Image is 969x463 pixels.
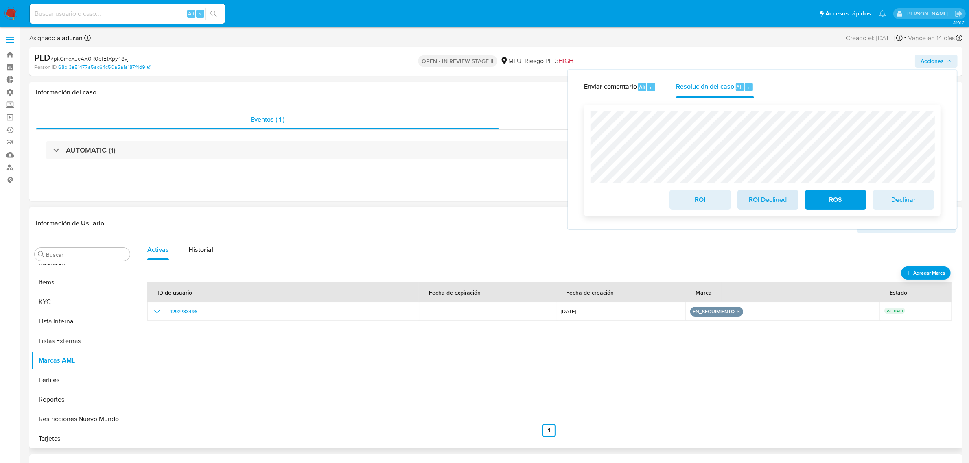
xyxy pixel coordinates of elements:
[31,273,133,292] button: Items
[805,190,866,210] button: ROS
[188,10,195,17] span: Alt
[954,9,963,18] a: Salir
[921,55,944,68] span: Acciones
[31,331,133,351] button: Listas Externas
[34,63,57,71] b: Person ID
[46,141,946,159] div: AUTOMATIC (1)
[584,82,637,92] span: Enviar comentario
[30,9,225,19] input: Buscar usuario o caso...
[418,55,497,67] p: OPEN - IN REVIEW STAGE II
[558,56,573,66] span: HIGH
[737,190,798,210] button: ROI Declined
[46,251,127,258] input: Buscar
[904,33,906,44] span: -
[908,34,955,43] span: Vence en 14 días
[50,55,129,63] span: # pkGmcXJcAX0R0efE1Xpy48vj
[60,33,83,43] b: aduran
[846,33,903,44] div: Creado el: [DATE]
[29,34,83,43] span: Asignado a
[650,83,652,91] span: c
[31,292,133,312] button: KYC
[31,409,133,429] button: Restricciones Nuevo Mundo
[676,82,734,92] span: Resolución del caso
[31,312,133,331] button: Lista Interna
[748,191,788,209] span: ROI Declined
[525,57,573,66] span: Riesgo PLD:
[251,115,284,124] span: Eventos ( 1 )
[31,429,133,448] button: Tarjetas
[38,251,44,258] button: Buscar
[31,370,133,390] button: Perfiles
[669,190,731,210] button: ROI
[36,219,104,227] h1: Información de Usuario
[879,10,886,17] a: Notificaciones
[500,57,521,66] div: MLU
[639,83,645,91] span: Alt
[915,55,958,68] button: Acciones
[884,191,923,209] span: Declinar
[36,88,956,96] h1: Información del caso
[66,146,116,155] h3: AUTOMATIC (1)
[816,191,855,209] span: ROS
[58,63,151,71] a: 68b13e51477a5ac64c50a5a1a187f4d9
[680,191,720,209] span: ROI
[873,190,934,210] button: Declinar
[906,10,952,17] p: agustin.duran@mercadolibre.com
[737,83,743,91] span: Alt
[34,51,50,64] b: PLD
[748,83,750,91] span: r
[31,351,133,370] button: Marcas AML
[31,390,133,409] button: Reportes
[199,10,201,17] span: s
[825,9,871,18] span: Accesos rápidos
[205,8,222,20] button: search-icon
